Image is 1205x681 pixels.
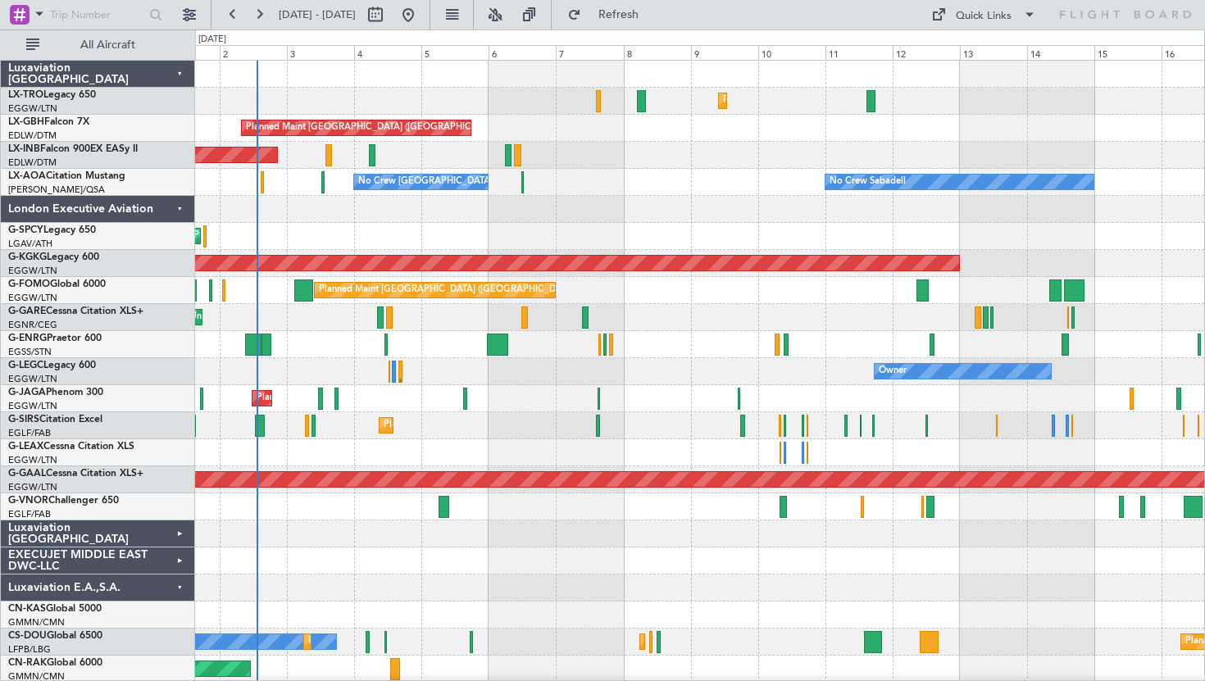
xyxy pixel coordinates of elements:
[8,252,99,262] a: G-KGKGLegacy 600
[8,225,96,235] a: G-SPCYLegacy 650
[257,386,515,411] div: Planned Maint [GEOGRAPHIC_DATA] ([GEOGRAPHIC_DATA])
[43,39,173,51] span: All Aircraft
[691,45,758,60] div: 9
[8,373,57,385] a: EGGW/LTN
[8,144,138,154] a: LX-INBFalcon 900EX EASy II
[893,45,960,60] div: 12
[8,388,46,397] span: G-JAGA
[8,279,50,289] span: G-FOMO
[8,415,39,424] span: G-SIRS
[421,45,489,60] div: 5
[758,45,825,60] div: 10
[8,469,46,479] span: G-GAAL
[8,90,43,100] span: LX-TRO
[8,631,102,641] a: CS-DOUGlobal 6500
[8,117,44,127] span: LX-GBH
[287,45,354,60] div: 3
[830,170,906,194] div: No Crew Sabadell
[8,334,102,343] a: G-ENRGPraetor 600
[8,496,119,506] a: G-VNORChallenger 650
[8,306,46,316] span: G-GARE
[8,238,52,250] a: LGAV/ATH
[8,415,102,424] a: G-SIRSCitation Excel
[644,629,903,654] div: Planned Maint [GEOGRAPHIC_DATA] ([GEOGRAPHIC_DATA])
[384,413,642,438] div: Planned Maint [GEOGRAPHIC_DATA] ([GEOGRAPHIC_DATA])
[8,319,57,331] a: EGNR/CEG
[956,8,1012,25] div: Quick Links
[556,45,623,60] div: 7
[8,184,105,196] a: [PERSON_NAME]/QSA
[8,361,43,370] span: G-LEGC
[8,643,51,656] a: LFPB/LBG
[489,45,556,60] div: 6
[8,442,134,452] a: G-LEAXCessna Citation XLS
[8,90,96,100] a: LX-TROLegacy 650
[624,45,691,60] div: 8
[879,359,907,384] div: Owner
[8,346,52,358] a: EGSS/STN
[8,334,47,343] span: G-ENRG
[8,361,96,370] a: G-LEGCLegacy 600
[8,171,125,181] a: LX-AOACitation Mustang
[8,279,106,289] a: G-FOMOGlobal 6000
[8,442,43,452] span: G-LEAX
[319,278,577,302] div: Planned Maint [GEOGRAPHIC_DATA] ([GEOGRAPHIC_DATA])
[246,116,520,140] div: Planned Maint [GEOGRAPHIC_DATA] ([GEOGRAPHIC_DATA] Intl)
[8,469,143,479] a: G-GAALCessna Citation XLS+
[8,292,57,304] a: EGGW/LTN
[584,9,653,20] span: Refresh
[8,454,57,466] a: EGGW/LTN
[1094,45,1162,60] div: 15
[8,496,48,506] span: G-VNOR
[8,604,102,614] a: CN-KASGlobal 5000
[923,2,1044,28] button: Quick Links
[220,45,287,60] div: 2
[198,33,226,47] div: [DATE]
[8,102,57,115] a: EGGW/LTN
[308,629,566,654] div: Planned Maint [GEOGRAPHIC_DATA] ([GEOGRAPHIC_DATA])
[8,225,43,235] span: G-SPCY
[8,265,57,277] a: EGGW/LTN
[8,481,57,493] a: EGGW/LTN
[8,117,89,127] a: LX-GBHFalcon 7X
[8,427,51,439] a: EGLF/FAB
[8,604,46,614] span: CN-KAS
[8,129,57,142] a: EDLW/DTM
[8,658,47,668] span: CN-RAK
[8,616,65,629] a: GMMN/CMN
[560,2,658,28] button: Refresh
[18,32,178,58] button: All Aircraft
[279,7,356,22] span: [DATE] - [DATE]
[960,45,1027,60] div: 13
[723,89,830,113] div: Planned Maint Dusseldorf
[8,144,40,154] span: LX-INB
[8,388,103,397] a: G-JAGAPhenom 300
[1027,45,1094,60] div: 14
[8,631,47,641] span: CS-DOU
[8,400,57,412] a: EGGW/LTN
[825,45,893,60] div: 11
[8,252,47,262] span: G-KGKG
[50,2,144,27] input: Trip Number
[8,508,51,520] a: EGLF/FAB
[354,45,421,60] div: 4
[8,658,102,668] a: CN-RAKGlobal 6000
[8,306,143,316] a: G-GARECessna Citation XLS+
[8,171,46,181] span: LX-AOA
[358,170,543,194] div: No Crew [GEOGRAPHIC_DATA] (Dublin Intl)
[8,157,57,169] a: EDLW/DTM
